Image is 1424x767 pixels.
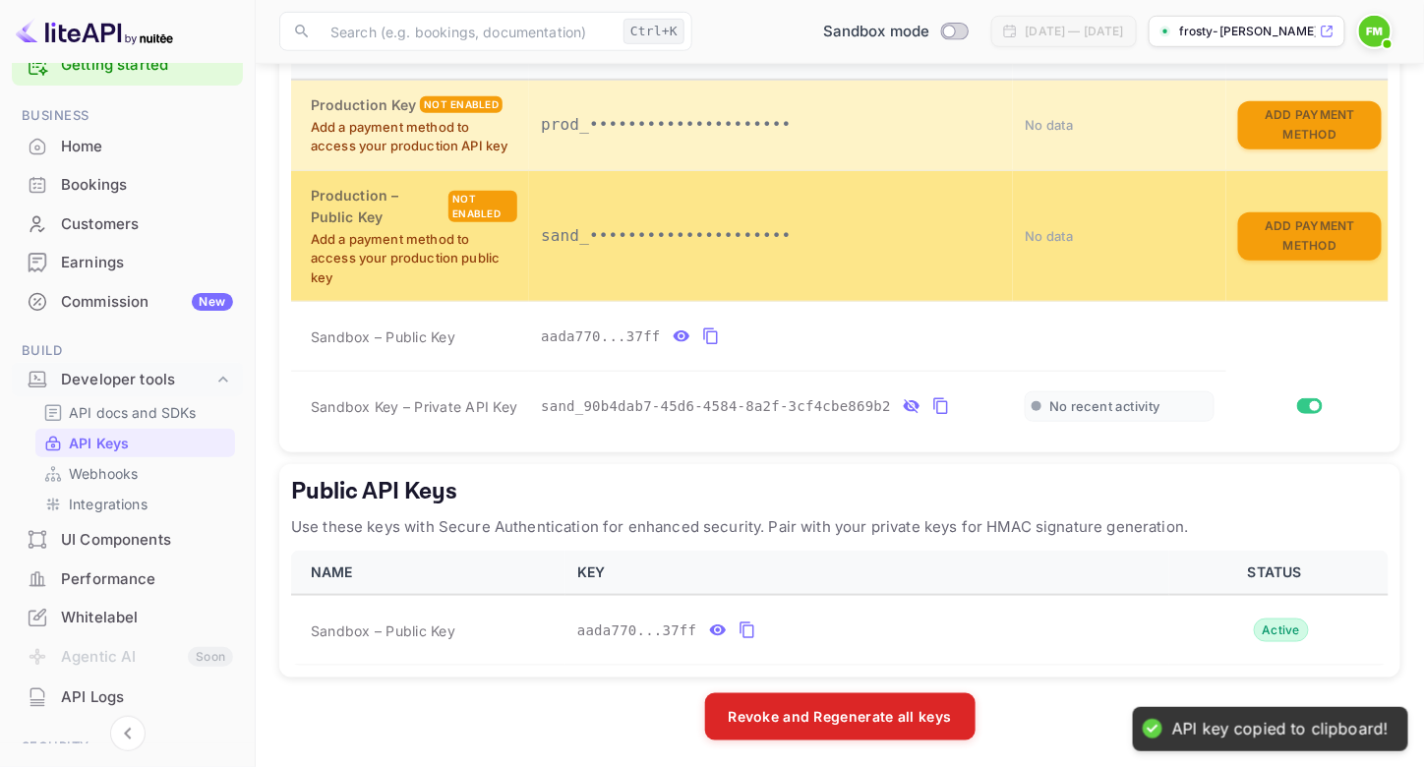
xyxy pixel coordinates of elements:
div: Whitelabel [61,607,233,629]
a: Webhooks [43,463,227,484]
div: Getting started [12,45,243,86]
h6: Production – Public Key [311,185,445,228]
p: sand_••••••••••••••••••••• [541,224,1001,248]
div: Ctrl+K [623,19,684,44]
h5: Public API Keys [291,476,1389,507]
div: UI Components [12,521,243,560]
p: prod_••••••••••••••••••••• [541,113,1001,137]
button: Revoke and Regenerate all keys [705,693,976,740]
a: Earnings [12,244,243,280]
span: Security [12,737,243,758]
div: API key copied to clipboard! [1172,719,1389,739]
table: public api keys table [291,551,1389,666]
a: CommissionNew [12,283,243,320]
div: Performance [12,560,243,599]
div: Performance [61,568,233,591]
a: Add Payment Method [1238,115,1382,132]
div: New [192,293,233,311]
div: Bookings [61,174,233,197]
div: Not enabled [448,191,517,222]
div: Customers [12,206,243,244]
h6: Production Key [311,94,416,116]
span: sand_90b4dab7-45d6-4584-8a2f-3cf4cbe869b2 [541,396,891,417]
a: Integrations [43,494,227,514]
th: STATUS [1169,551,1389,595]
span: No data [1025,117,1074,133]
div: Switch to Production mode [815,21,976,43]
button: Collapse navigation [110,716,146,751]
p: Use these keys with Secure Authentication for enhanced security. Pair with your private keys for ... [291,515,1389,539]
a: Whitelabel [12,599,243,635]
div: Webhooks [35,459,235,488]
div: [DATE] — [DATE] [1026,23,1124,40]
button: Add Payment Method [1238,101,1382,149]
div: API Keys [35,429,235,457]
div: API Logs [12,678,243,717]
a: Performance [12,560,243,597]
a: Home [12,128,243,164]
input: Search (e.g. bookings, documentation) [319,12,616,51]
div: Bookings [12,166,243,205]
div: API docs and SDKs [35,398,235,427]
a: API docs and SDKs [43,402,227,423]
div: Active [1254,619,1310,642]
th: KEY [565,551,1169,595]
span: Sandbox mode [823,21,930,43]
div: Whitelabel [12,599,243,637]
span: Sandbox – Public Key [311,326,455,347]
div: Earnings [61,252,233,274]
span: Build [12,340,243,362]
button: Add Payment Method [1238,212,1382,261]
div: Not enabled [420,96,503,113]
p: API docs and SDKs [69,402,197,423]
span: aada770...37ff [541,326,661,347]
img: LiteAPI logo [16,16,173,47]
p: Integrations [69,494,148,514]
span: No recent activity [1049,398,1160,415]
a: API Keys [43,433,227,453]
span: No data [1025,228,1074,244]
div: CommissionNew [12,283,243,322]
table: private api keys table [291,35,1389,441]
th: NAME [291,551,565,595]
p: Webhooks [69,463,138,484]
a: UI Components [12,521,243,558]
div: Home [61,136,233,158]
div: Commission [61,291,233,314]
div: UI Components [61,529,233,552]
span: Business [12,105,243,127]
div: Developer tools [61,369,213,391]
p: Add a payment method to access your production API key [311,118,517,156]
div: Integrations [35,490,235,518]
div: Customers [61,213,233,236]
span: Sandbox – Public Key [311,620,455,641]
p: API Keys [69,433,129,453]
img: Frosty mikecris [1359,16,1391,47]
span: aada770...37ff [577,620,697,641]
div: Home [12,128,243,166]
a: Customers [12,206,243,242]
p: frosty-[PERSON_NAME]-xds4a.... [1179,23,1316,40]
span: Sandbox Key – Private API Key [311,398,517,415]
a: API Logs [12,678,243,715]
a: Add Payment Method [1238,226,1382,243]
div: API Logs [61,686,233,709]
a: Getting started [61,54,233,77]
p: Add a payment method to access your production public key [311,230,517,288]
div: Developer tools [12,363,243,397]
div: Earnings [12,244,243,282]
a: Bookings [12,166,243,203]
